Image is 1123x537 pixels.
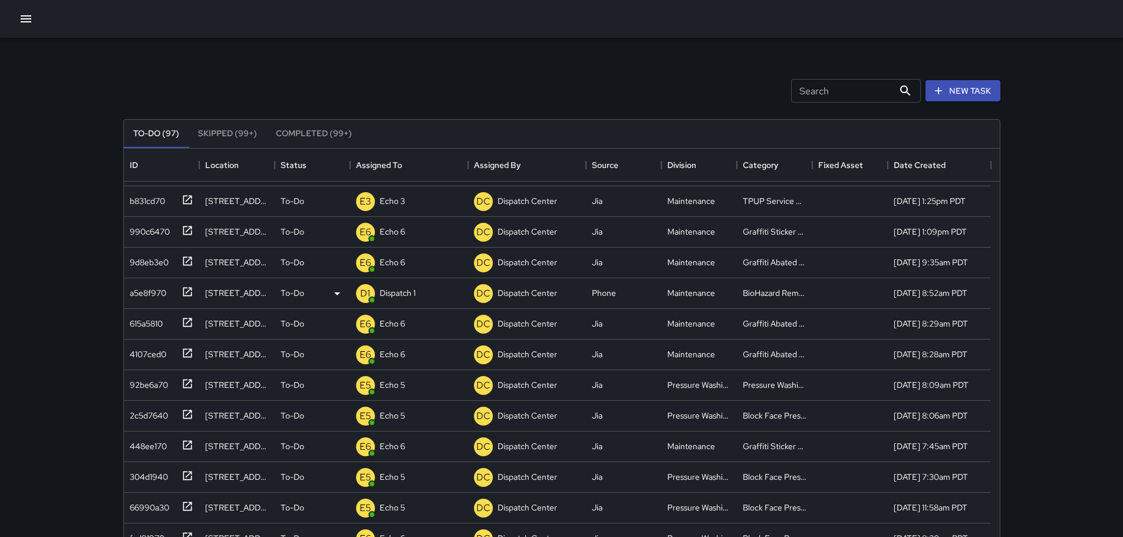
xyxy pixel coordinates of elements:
p: Dispatch Center [498,410,557,421]
div: Jia [592,471,602,483]
p: Dispatch 1 [380,287,416,299]
div: Pressure Washing [667,379,731,391]
div: a5e8f970 [125,282,166,299]
div: 9/19/2025, 8:28am PDT [894,348,967,360]
p: To-Do [281,348,304,360]
p: DC [476,317,490,331]
p: To-Do [281,287,304,299]
button: Skipped (99+) [189,120,266,148]
div: Phone [592,287,616,299]
div: ID [124,149,199,182]
p: Echo 6 [380,256,405,268]
div: Maintenance [667,440,715,452]
div: Category [743,149,778,182]
p: DC [476,256,490,270]
p: Echo 5 [380,502,405,513]
div: 990c6470 [125,221,170,238]
p: DC [476,286,490,301]
p: To-Do [281,318,304,330]
div: Graffiti Sticker Abated Small [743,226,806,238]
p: To-Do [281,502,304,513]
div: 9/19/2025, 9:35am PDT [894,256,968,268]
div: 1904 Franklin Street [205,318,269,330]
p: E5 [360,378,371,393]
p: Echo 5 [380,410,405,421]
div: 9d8eb3e0 [125,252,169,268]
p: E5 [360,409,371,423]
div: 66990a30 [125,497,169,513]
p: DC [476,409,490,423]
div: 304d1940 [125,466,168,483]
div: 1212 Broadway [205,502,269,513]
div: Source [592,149,618,182]
div: 1309 Franklin Street [205,256,269,268]
div: Jia [592,226,602,238]
div: Division [661,149,737,182]
div: Maintenance [667,256,715,268]
p: Echo 3 [380,195,405,207]
div: Pressure Washing [667,502,731,513]
div: Jia [592,348,602,360]
div: 410 21st Street [205,440,269,452]
p: Dispatch Center [498,226,557,238]
div: Jia [592,440,602,452]
div: Division [667,149,696,182]
div: 9/19/2025, 8:06am PDT [894,410,968,421]
div: Block Face Pressure Washed [743,410,806,421]
div: Maintenance [667,318,715,330]
div: Fixed Asset [818,149,863,182]
div: Block Face Pressure Washed [743,471,806,483]
p: To-Do [281,195,304,207]
div: 9/19/2025, 1:09pm PDT [894,226,967,238]
p: E6 [360,317,371,331]
div: TPUP Service Requested [743,195,806,207]
p: D1 [360,286,370,301]
div: 1904 Franklin Street [205,348,269,360]
p: Dispatch Center [498,318,557,330]
div: Maintenance [667,195,715,207]
div: Jia [592,318,602,330]
p: Dispatch Center [498,379,557,391]
div: 9/19/2025, 8:29am PDT [894,318,968,330]
div: Status [281,149,307,182]
p: Dispatch Center [498,471,557,483]
div: 400 21st Street [205,195,269,207]
p: To-Do [281,256,304,268]
p: To-Do [281,410,304,421]
div: Assigned To [356,149,402,182]
p: Echo 6 [380,440,405,452]
div: Pressure Washing Hotspot List Completed [743,379,806,391]
p: To-Do [281,440,304,452]
div: Fixed Asset [812,149,888,182]
div: Location [199,149,275,182]
div: 9/19/2025, 1:25pm PDT [894,195,966,207]
div: Block Face Pressure Washed [743,502,806,513]
p: Echo 5 [380,379,405,391]
div: Graffiti Abated Large [743,348,806,360]
div: Pressure Washing [667,471,731,483]
button: New Task [926,80,1000,102]
p: Echo 6 [380,348,405,360]
div: Assigned By [474,149,521,182]
p: DC [476,195,490,209]
div: 467 19th Street [205,471,269,483]
div: 4107ced0 [125,344,166,360]
p: DC [476,440,490,454]
p: DC [476,348,490,362]
div: 9/19/2025, 8:52am PDT [894,287,967,299]
p: E5 [360,501,371,515]
div: Maintenance [667,226,715,238]
div: Pressure Washing [667,410,731,421]
p: E6 [360,256,371,270]
p: Dispatch Center [498,256,557,268]
p: DC [476,225,490,239]
div: Status [275,149,350,182]
p: DC [476,378,490,393]
div: Date Created [888,149,991,182]
p: Dispatch Center [498,440,557,452]
div: 386 14th Street [205,287,269,299]
p: To-Do [281,471,304,483]
div: 615a5810 [125,313,163,330]
p: Dispatch Center [498,348,557,360]
p: E5 [360,470,371,485]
